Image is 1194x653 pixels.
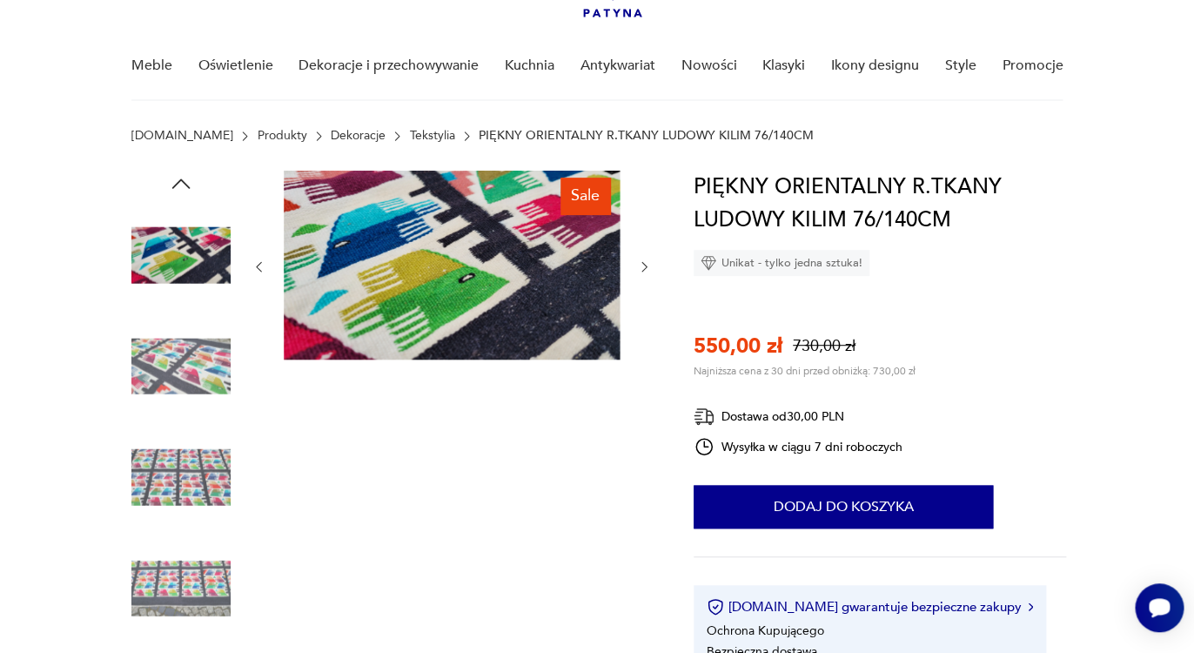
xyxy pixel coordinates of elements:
[681,32,736,99] a: Nowości
[762,32,805,99] a: Klasyki
[694,485,993,528] button: Dodaj do koszyka
[198,32,273,99] a: Oświetlenie
[707,598,1033,616] button: [DOMAIN_NAME] gwarantuje bezpieczne zakupy
[1028,603,1033,611] img: Ikona strzałki w prawo
[131,539,231,638] img: Zdjęcie produktu PIĘKNY ORIENTALNY R.TKANY LUDOWY KILIM 76/140CM
[284,171,620,360] img: Zdjęcie produktu PIĘKNY ORIENTALNY R.TKANY LUDOWY KILIM 76/140CM
[131,129,233,143] a: [DOMAIN_NAME]
[580,32,655,99] a: Antykwariat
[793,335,855,357] p: 730,00 zł
[560,178,610,214] div: Sale
[707,598,724,616] img: Ikona certyfikatu
[298,32,479,99] a: Dekoracje i przechowywanie
[505,32,554,99] a: Kuchnia
[694,364,916,378] p: Najniższa cena z 30 dni przed obniżką: 730,00 zł
[131,32,172,99] a: Meble
[409,129,454,143] a: Tekstylia
[257,129,306,143] a: Produkty
[694,332,782,360] p: 550,00 zł
[331,129,386,143] a: Dekoracje
[831,32,919,99] a: Ikony designu
[694,171,1066,237] h1: PIĘKNY ORIENTALNY R.TKANY LUDOWY KILIM 76/140CM
[131,205,231,305] img: Zdjęcie produktu PIĘKNY ORIENTALNY R.TKANY LUDOWY KILIM 76/140CM
[694,406,714,427] img: Ikona dostawy
[707,623,824,639] li: Ochrona Kupującego
[694,436,902,457] div: Wysyłka w ciągu 7 dni roboczych
[1135,583,1184,632] iframe: Smartsupp widget button
[1002,32,1063,99] a: Promocje
[479,129,814,143] p: PIĘKNY ORIENTALNY R.TKANY LUDOWY KILIM 76/140CM
[694,406,902,427] div: Dostawa od 30,00 PLN
[694,250,869,276] div: Unikat - tylko jedna sztuka!
[944,32,976,99] a: Style
[701,255,716,271] img: Ikona diamentu
[131,317,231,416] img: Zdjęcie produktu PIĘKNY ORIENTALNY R.TKANY LUDOWY KILIM 76/140CM
[131,427,231,527] img: Zdjęcie produktu PIĘKNY ORIENTALNY R.TKANY LUDOWY KILIM 76/140CM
